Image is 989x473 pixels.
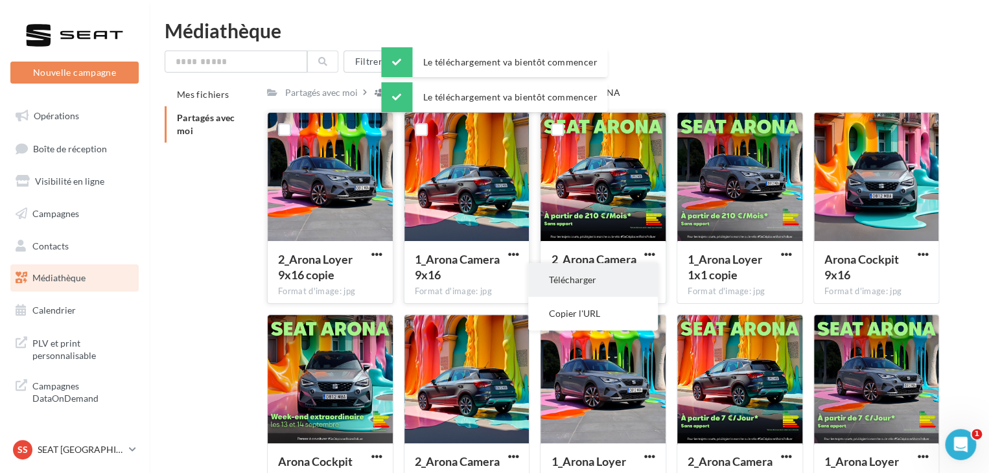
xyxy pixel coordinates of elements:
a: SS SEAT [GEOGRAPHIC_DATA][PERSON_NAME] [10,437,139,462]
span: SS [17,443,28,456]
div: Le téléchargement va bientôt commencer [381,47,607,77]
span: 2_Arona Loyer 9x16 copie [278,252,353,282]
button: Copier l'URL [528,297,658,330]
span: PLV et print personnalisable [32,334,134,362]
a: Médiathèque [8,264,141,292]
div: Format d'image: jpg [824,286,929,297]
span: Campagnes [32,208,79,219]
a: PLV et print personnalisable [8,329,141,367]
span: 2_Arona Camera 1x1 [551,252,636,282]
span: Arona Cockpit 9x16 [824,252,899,282]
button: Nouvelle campagne [10,62,139,84]
span: 1 [972,429,982,439]
span: Médiathèque [32,272,86,283]
iframe: Intercom live chat [945,429,976,460]
span: Campagnes DataOnDemand [32,377,134,405]
a: Opérations [8,102,141,130]
div: Format d'image: jpg [688,286,792,297]
span: Mes fichiers [177,89,229,100]
span: Visibilité en ligne [35,176,104,187]
button: Télécharger [528,263,658,297]
div: Partagés avec moi [285,86,358,99]
button: Filtrer par [343,51,420,73]
span: Partagés avec moi [177,112,235,136]
a: Contacts [8,233,141,260]
a: Campagnes DataOnDemand [8,372,141,410]
a: Visibilité en ligne [8,168,141,195]
span: 1_Arona Loyer 1x1 copie [688,252,762,282]
a: Boîte de réception [8,135,141,163]
span: Contacts [32,240,69,251]
p: SEAT [GEOGRAPHIC_DATA][PERSON_NAME] [38,443,124,456]
span: Opérations [34,110,79,121]
a: Campagnes [8,200,141,227]
span: Boîte de réception [33,143,107,154]
div: Format d'image: jpg [415,286,519,297]
div: Le téléchargement va bientôt commencer [381,82,607,112]
div: Format d'image: jpg [278,286,382,297]
a: Calendrier [8,297,141,324]
span: Calendrier [32,305,76,316]
div: Médiathèque [165,21,973,40]
span: 1_Arona Camera 9x16 [415,252,500,282]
